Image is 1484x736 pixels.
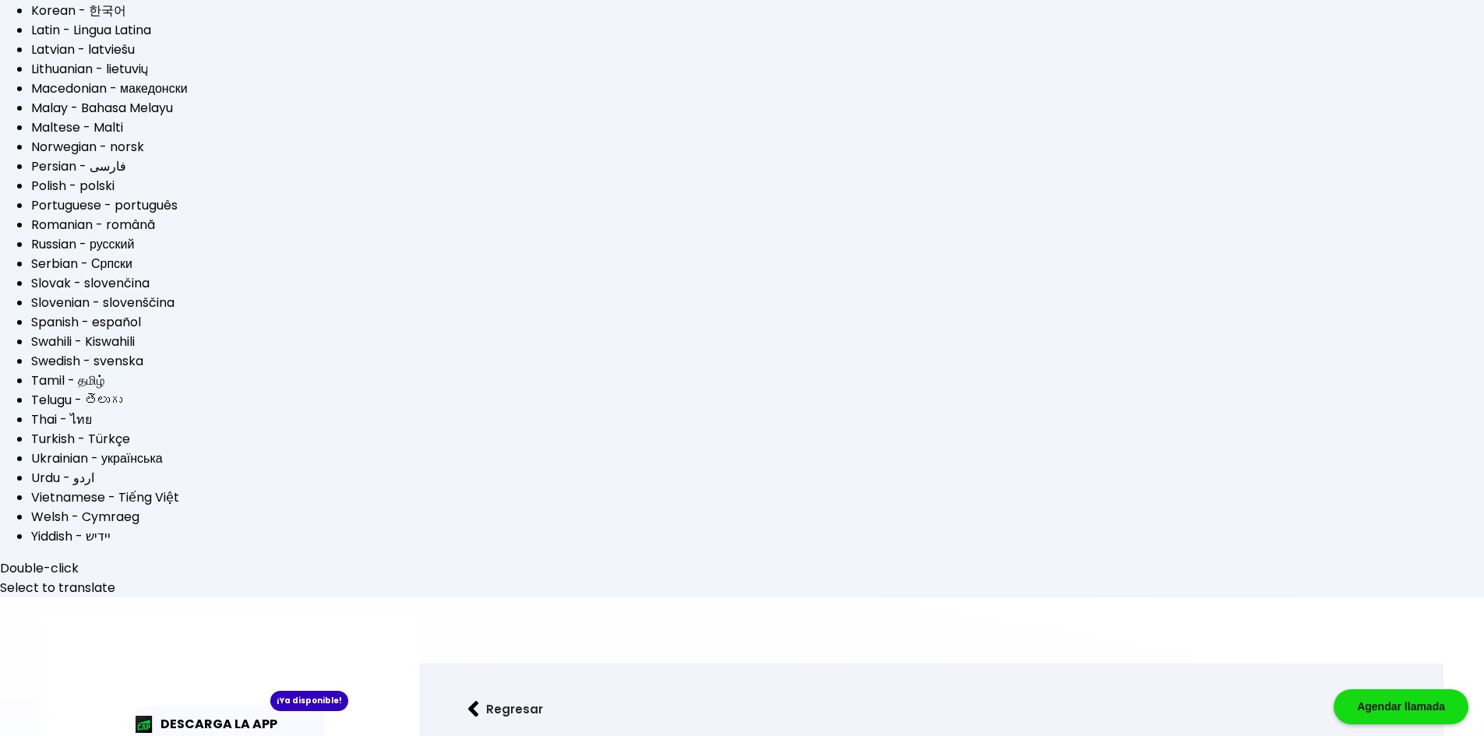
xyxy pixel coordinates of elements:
[1334,689,1468,724] div: Agendar llamada
[270,691,348,711] div: ¡Ya disponible!
[445,688,1419,730] a: flecha izquierdaRegresar
[136,716,153,733] img: app-icon
[445,688,566,730] button: Regresar
[468,701,479,717] img: flecha izquierda
[153,714,277,734] p: DESCARGA LA APP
